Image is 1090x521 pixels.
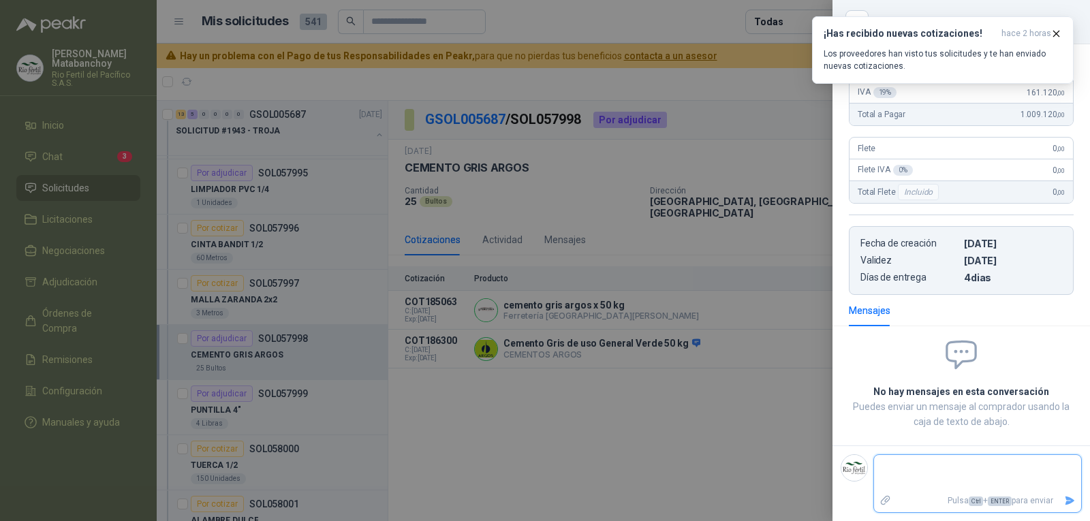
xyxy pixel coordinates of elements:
[860,238,959,249] p: Fecha de creación
[969,496,983,506] span: Ctrl
[893,165,913,176] div: 0 %
[1053,187,1065,197] span: 0
[858,165,913,176] span: Flete IVA
[858,144,875,153] span: Flete
[860,255,959,266] p: Validez
[988,496,1012,506] span: ENTER
[841,455,867,481] img: Company Logo
[812,16,1074,84] button: ¡Has recibido nuevas cotizaciones!hace 2 horas Los proveedores han visto tus solicitudes y te han...
[824,48,1062,72] p: Los proveedores han visto tus solicitudes y te han enviado nuevas cotizaciones.
[874,489,897,513] label: Adjuntar archivos
[1057,111,1065,119] span: ,00
[860,272,959,283] p: Días de entrega
[858,110,905,119] span: Total a Pagar
[849,399,1074,429] p: Puedes enviar un mensaje al comprador usando la caja de texto de abajo.
[964,238,1062,249] p: [DATE]
[964,255,1062,266] p: [DATE]
[1001,28,1051,40] span: hace 2 horas
[849,384,1074,399] h2: No hay mensajes en esta conversación
[858,184,941,200] span: Total Flete
[1021,110,1065,119] span: 1.009.120
[964,272,1062,283] p: 4 dias
[897,489,1059,513] p: Pulsa + para enviar
[1053,165,1065,175] span: 0
[1059,489,1081,513] button: Enviar
[1057,189,1065,196] span: ,00
[849,14,865,30] button: Close
[1057,145,1065,153] span: ,00
[824,28,996,40] h3: ¡Has recibido nuevas cotizaciones!
[1057,89,1065,97] span: ,00
[898,184,939,200] div: Incluido
[1053,144,1065,153] span: 0
[849,303,890,318] div: Mensajes
[876,11,1074,33] div: COT185063
[1057,167,1065,174] span: ,00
